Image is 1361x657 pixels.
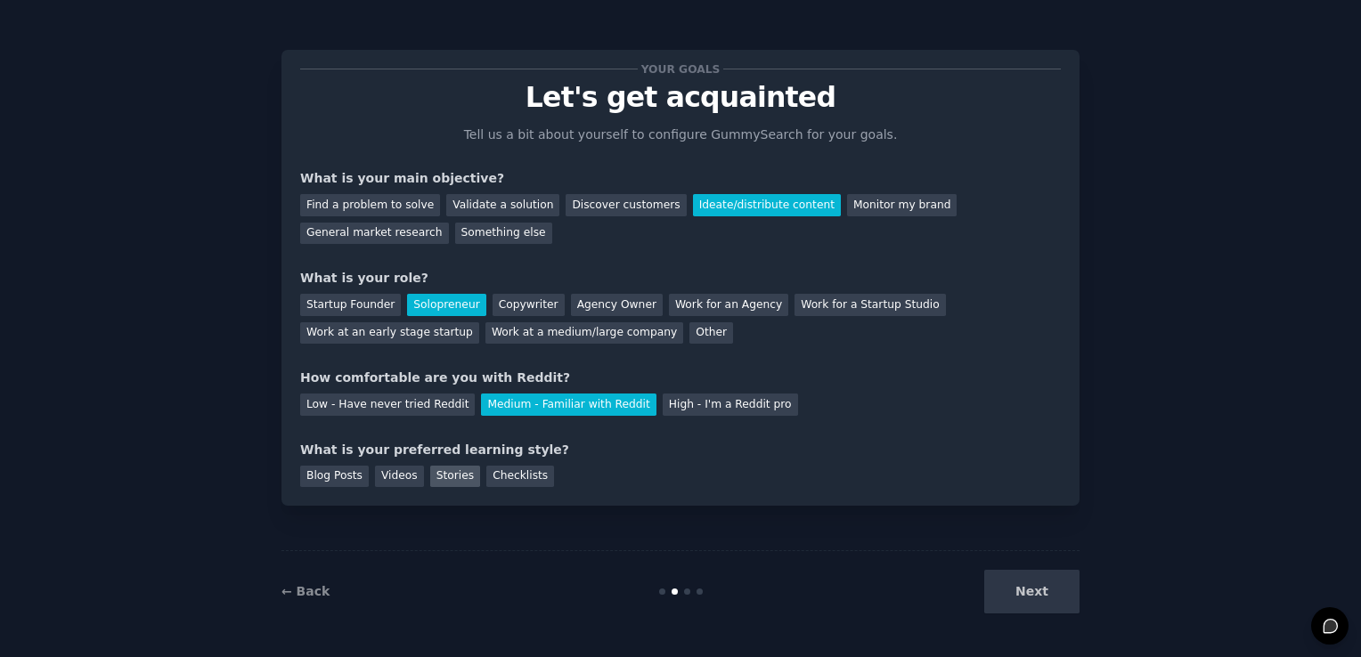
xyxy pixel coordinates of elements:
div: Something else [455,223,552,245]
div: Other [689,322,733,345]
div: Startup Founder [300,294,401,316]
div: Solopreneur [407,294,485,316]
div: Discover customers [566,194,686,216]
div: Monitor my brand [847,194,957,216]
div: Medium - Familiar with Reddit [481,393,656,416]
div: Videos [375,466,424,488]
div: What is your main objective? [300,169,1061,188]
div: Ideate/distribute content [693,194,841,216]
div: Stories [430,466,480,488]
span: Your goals [638,60,723,78]
div: Work at an early stage startup [300,322,479,345]
a: ← Back [281,584,330,598]
div: Work for an Agency [669,294,788,316]
div: What is your preferred learning style? [300,441,1061,459]
div: Work for a Startup Studio [795,294,945,316]
div: Blog Posts [300,466,369,488]
div: Copywriter [493,294,565,316]
div: Low - Have never tried Reddit [300,393,475,416]
div: Checklists [486,466,554,488]
p: Tell us a bit about yourself to configure GummySearch for your goals. [456,126,905,144]
div: Agency Owner [571,294,663,316]
div: Work at a medium/large company [485,322,683,345]
div: What is your role? [300,269,1061,288]
p: Let's get acquainted [300,82,1061,113]
div: Find a problem to solve [300,194,440,216]
div: How comfortable are you with Reddit? [300,369,1061,387]
div: General market research [300,223,449,245]
div: Validate a solution [446,194,559,216]
div: High - I'm a Reddit pro [663,393,798,416]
